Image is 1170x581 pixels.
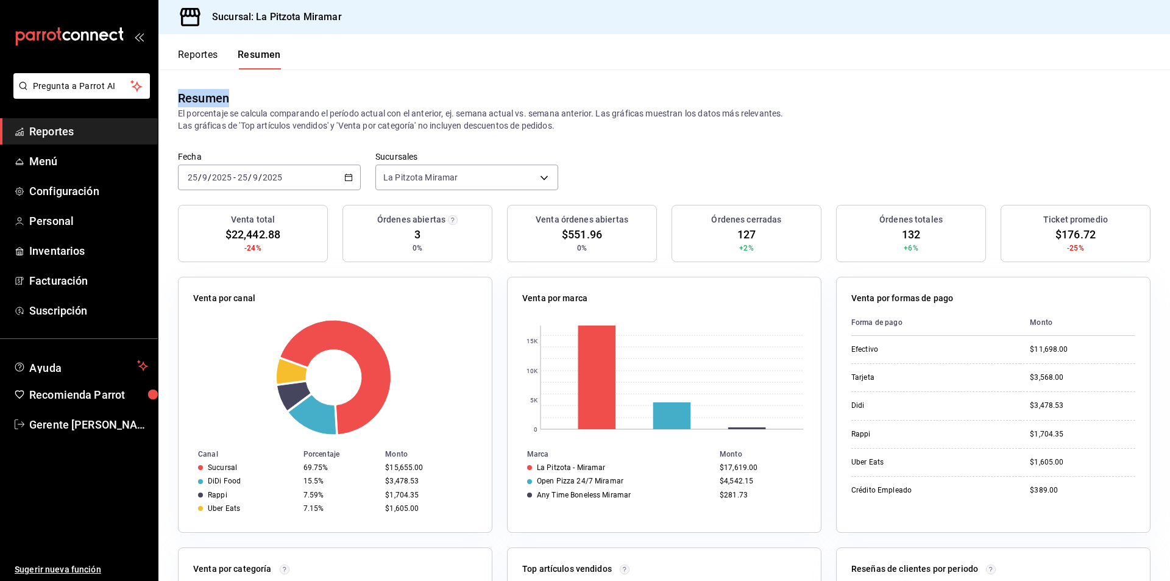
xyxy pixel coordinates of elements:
[178,49,218,70] button: Reportes
[1030,429,1135,440] div: $1,704.35
[851,372,973,383] div: Tarjeta
[29,243,148,259] span: Inventarios
[577,243,587,254] span: 0%
[29,302,148,319] span: Suscripción
[303,504,375,513] div: 7.15%
[1030,372,1135,383] div: $3,568.00
[508,447,715,461] th: Marca
[238,49,281,70] button: Resumen
[29,273,148,289] span: Facturación
[879,213,943,226] h3: Órdenes totales
[134,32,144,41] button: open_drawer_menu
[208,491,227,499] div: Rappi
[178,49,281,70] div: navigation tabs
[851,401,973,411] div: Didi
[29,416,148,433] span: Gerente [PERSON_NAME]
[225,226,280,243] span: $22,442.88
[537,491,631,499] div: Any Time Boneless Miramar
[1055,226,1096,243] span: $176.72
[536,213,628,226] h3: Venta órdenes abiertas
[13,73,150,99] button: Pregunta a Parrot AI
[1043,213,1108,226] h3: Ticket promedio
[233,173,236,182] span: -
[29,387,148,403] span: Recomienda Parrot
[383,171,458,184] span: La Pitzota Miramar
[193,563,272,576] p: Venta por categoría
[534,426,537,433] text: 0
[237,173,248,182] input: --
[299,447,380,461] th: Porcentaje
[303,463,375,472] div: 69.75%
[1030,457,1135,468] div: $1,605.00
[537,477,623,485] div: Open Pizza 24/7 Miramar
[208,173,211,182] span: /
[202,173,208,182] input: --
[208,504,240,513] div: Uber Eats
[258,173,262,182] span: /
[851,563,978,576] p: Reseñas de clientes por periodo
[377,213,445,226] h3: Órdenes abiertas
[29,183,148,199] span: Configuración
[380,447,492,461] th: Monto
[33,80,131,93] span: Pregunta a Parrot AI
[720,463,801,472] div: $17,619.00
[530,397,538,404] text: 5K
[202,10,342,24] h3: Sucursal: La Pitzota Miramar
[715,447,821,461] th: Monto
[198,173,202,182] span: /
[303,491,375,499] div: 7.59%
[1067,243,1084,254] span: -25%
[29,123,148,140] span: Reportes
[1030,485,1135,496] div: $389.00
[385,504,472,513] div: $1,605.00
[262,173,283,182] input: ----
[9,88,150,101] a: Pregunta a Parrot AI
[1020,310,1135,336] th: Monto
[739,243,753,254] span: +2%
[526,368,538,374] text: 10K
[851,344,973,355] div: Efectivo
[414,226,420,243] span: 3
[1030,344,1135,355] div: $11,698.00
[522,292,587,305] p: Venta por marca
[178,107,1150,132] p: El porcentaje se calcula comparando el período actual con el anterior, ej. semana actual vs. sema...
[711,213,781,226] h3: Órdenes cerradas
[193,292,255,305] p: Venta por canal
[851,429,973,440] div: Rappi
[179,447,299,461] th: Canal
[537,463,606,472] div: La Pitzota - Miramar
[720,477,801,485] div: $4,542.15
[385,477,472,485] div: $3,478.53
[211,173,232,182] input: ----
[526,338,538,344] text: 15K
[851,457,973,468] div: Uber Eats
[178,89,229,107] div: Resumen
[375,152,558,161] label: Sucursales
[904,243,918,254] span: +6%
[902,226,920,243] span: 132
[244,243,261,254] span: -24%
[29,153,148,169] span: Menú
[413,243,422,254] span: 0%
[248,173,252,182] span: /
[252,173,258,182] input: --
[208,463,237,472] div: Sucursal
[29,213,148,229] span: Personal
[385,491,472,499] div: $1,704.35
[851,292,953,305] p: Venta por formas de pago
[303,477,375,485] div: 15.5%
[562,226,602,243] span: $551.96
[231,213,275,226] h3: Venta total
[15,563,148,576] span: Sugerir nueva función
[851,485,973,496] div: Crédito Empleado
[737,226,756,243] span: 127
[522,563,612,576] p: Top artículos vendidos
[208,477,241,485] div: DiDi Food
[1030,401,1135,411] div: $3,478.53
[178,152,361,161] label: Fecha
[720,491,801,499] div: $281.73
[851,310,1020,336] th: Forma de pago
[29,358,132,373] span: Ayuda
[187,173,198,182] input: --
[385,463,472,472] div: $15,655.00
